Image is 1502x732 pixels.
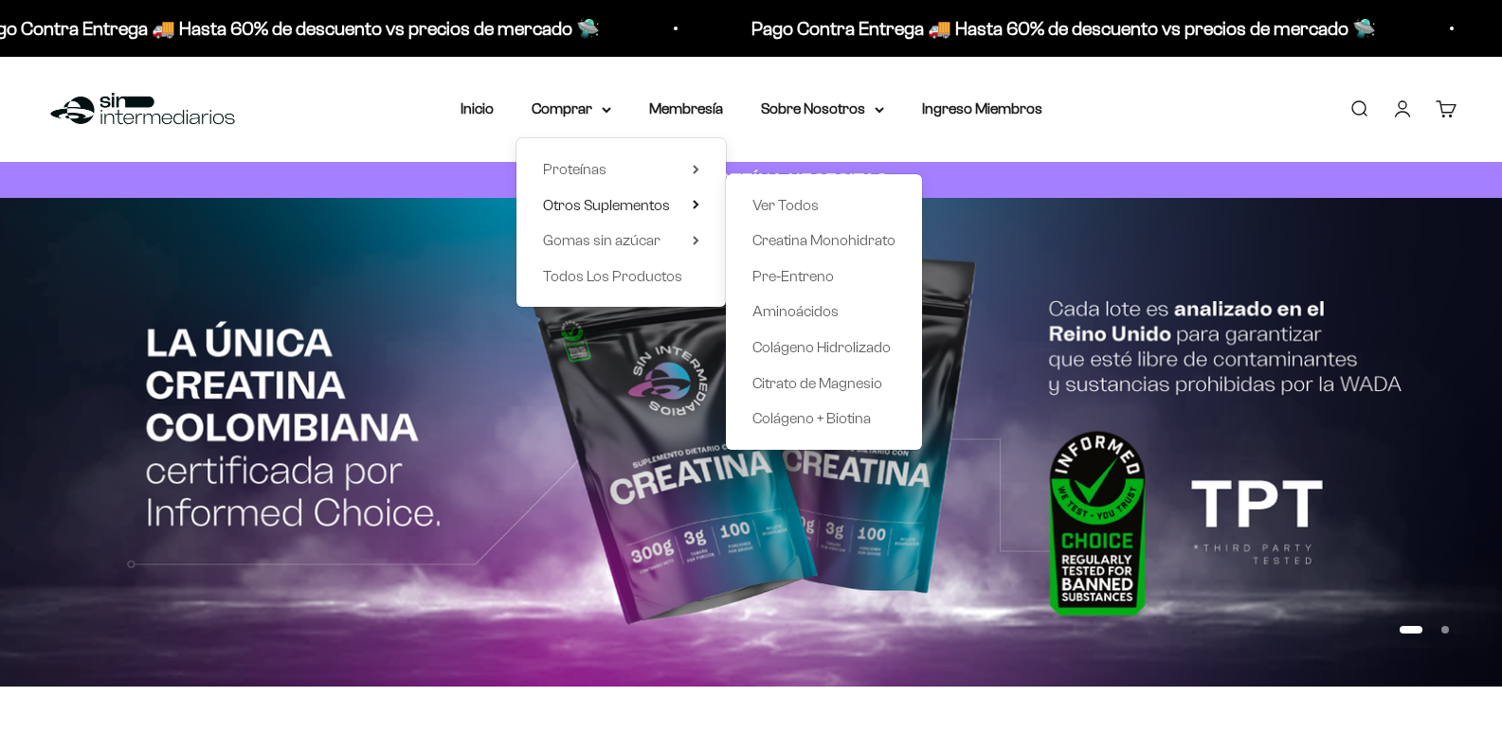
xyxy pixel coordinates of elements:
span: Creatina Monohidrato [752,232,896,248]
summary: Gomas sin azúcar [543,228,699,253]
span: Proteínas [543,161,606,177]
a: Colágeno Hidrolizado [752,335,896,360]
span: Colágeno Hidrolizado [752,339,891,355]
span: Pre-Entreno [752,268,834,284]
a: Creatina Monohidrato [752,228,896,253]
summary: Comprar [532,97,611,121]
span: Gomas sin azúcar [543,232,661,248]
p: Pago Contra Entrega 🚚 Hasta 60% de descuento vs precios de mercado 🛸 [705,13,1330,44]
summary: Otros Suplementos [543,193,699,218]
a: Ver Todos [752,193,896,218]
span: Citrato de Magnesio [752,375,882,391]
summary: Sobre Nosotros [761,97,884,121]
a: Citrato de Magnesio [752,371,896,396]
a: Colágeno + Biotina [752,406,896,431]
a: Todos Los Productos [543,264,699,289]
a: Ingreso Miembros [922,100,1042,116]
a: Inicio [461,100,494,116]
a: Membresía [649,100,723,116]
a: Aminoácidos [752,299,896,324]
span: Colágeno + Biotina [752,410,871,426]
span: Otros Suplementos [543,197,670,213]
summary: Proteínas [543,157,699,182]
span: Ver Todos [752,197,819,213]
span: Aminoácidos [752,303,839,319]
a: Pre-Entreno [752,264,896,289]
span: Todos Los Productos [543,268,682,284]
